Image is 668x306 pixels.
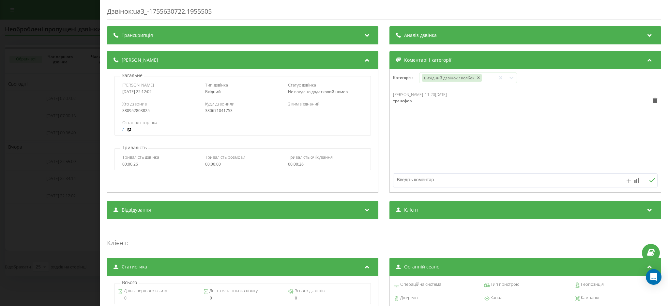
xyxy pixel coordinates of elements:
[288,162,363,167] div: 00:00:26
[205,108,281,113] div: 380671041753
[288,296,368,300] div: 0
[122,32,153,39] span: Транскрипція
[208,288,258,294] span: Днів з останнього візиту
[122,154,159,160] span: Тривалість дзвінка
[120,144,148,151] p: Тривалість
[122,162,198,167] div: 00:00:26
[122,89,198,94] div: [DATE] 22:12:02
[288,108,363,113] div: -
[107,225,661,251] div: :
[404,32,437,39] span: Аналіз дзвінка
[122,108,198,113] div: 380952803825
[393,75,419,80] h4: Категорія :
[646,269,661,285] div: Open Intercom Messenger
[122,57,158,63] span: [PERSON_NAME]
[120,279,139,286] p: Всього
[490,295,502,301] span: Канал
[393,98,436,104] div: трансфер
[580,295,599,301] span: Кампанія
[490,281,519,288] span: Тип пристрою
[205,154,245,160] span: Тривалість розмови
[400,281,442,288] span: Операційна система
[288,89,348,94] span: Не введено додатковий номер
[122,207,151,213] span: Відвідування
[393,92,423,97] span: [PERSON_NAME]
[120,72,144,79] p: Загальне
[294,288,325,294] span: Всього дзвінків
[107,7,661,20] div: Дзвінок : ua3_-1755630722.1955505
[425,92,447,97] div: 11:20[DATE]
[580,281,604,288] span: Геопозиція
[122,127,124,132] a: /
[422,74,475,82] div: Вихідний дзвінок / Колбек
[122,101,147,107] span: Хто дзвонив
[205,101,235,107] span: Куди дзвонили
[118,296,197,300] div: 0
[475,74,482,82] div: Remove Вихідний дзвінок / Колбек
[404,57,452,63] span: Коментарі і категорії
[404,207,419,213] span: Клієнт
[205,82,228,88] span: Тип дзвінка
[205,162,281,167] div: 00:00:00
[404,264,439,270] span: Останній сеанс
[205,89,221,94] span: Вхідний
[288,82,316,88] span: Статус дзвінка
[122,120,157,125] span: Остання сторінка
[123,288,167,294] span: Днів з першого візиту
[400,295,418,301] span: Джерело
[107,238,127,247] span: Клієнт
[288,154,333,160] span: Тривалість очікування
[288,101,320,107] span: З ким з'єднаний
[203,296,282,300] div: 0
[122,82,154,88] span: [PERSON_NAME]
[122,264,147,270] span: Статистика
